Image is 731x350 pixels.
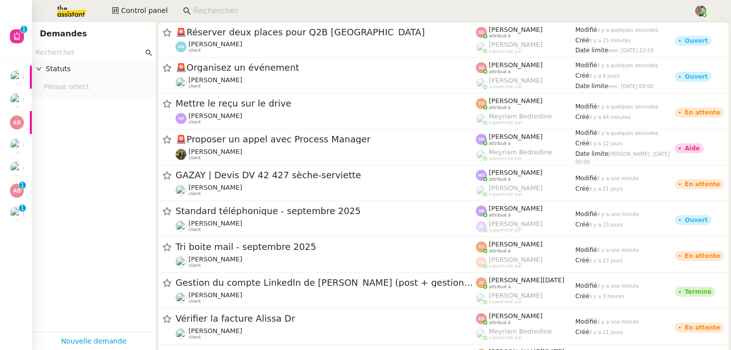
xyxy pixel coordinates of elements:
img: svg [476,62,487,73]
span: il y a quelques secondes [597,27,658,33]
span: Créé [575,140,589,147]
app-user-detailed-label: client [176,112,476,125]
span: il y a une minute [597,283,639,289]
span: attribué à [489,284,511,290]
span: il y a une minute [597,176,639,181]
img: users%2FoFdbodQ3TgNoWt9kP3GXAs5oaCq1%2Favatar%2Fprofile-pic.png [476,78,487,89]
span: suppervisé par [489,228,522,233]
span: GAZAY | Devis DV 42 427 sèche-serviette [176,171,476,180]
input: Rechercher [193,4,684,18]
span: [PERSON_NAME] [188,327,242,335]
div: Statuts [32,59,156,79]
span: il y a une minute [597,319,639,325]
span: il y a 23 jours [589,222,623,228]
span: attribué à [489,105,511,111]
app-user-label: suppervisé par [476,292,575,305]
span: 🚨 [176,134,186,144]
span: attribué à [489,69,511,75]
span: suppervisé par [489,299,522,305]
span: [PERSON_NAME] [489,184,543,192]
span: attribué à [489,33,511,39]
span: Créé [575,257,589,264]
span: il y a une minute [597,247,639,253]
span: client [188,119,201,125]
span: [PERSON_NAME] [489,205,543,212]
nz-badge-sup: 1 [19,182,26,189]
span: [PERSON_NAME] [188,40,242,48]
nz-page-header-title: Demandes [40,27,87,41]
span: il y a quelques secondes [597,130,658,136]
span: [PERSON_NAME] [489,61,543,69]
span: client [188,227,201,233]
span: Date limite [575,150,608,157]
span: [PERSON_NAME] [188,76,242,84]
img: svg [476,98,487,109]
span: Meyriam Bedredine [489,148,552,156]
span: client [188,263,201,268]
input: Rechercher [35,47,143,58]
app-user-label: suppervisé par [476,184,575,197]
span: Modifié [575,129,597,136]
app-user-detailed-label: client [176,40,476,53]
span: client [188,299,201,304]
app-user-detailed-label: client [176,255,476,268]
div: Aide [685,145,700,151]
div: Ouvert [685,217,708,223]
app-user-label: suppervisé par [476,113,575,125]
span: Gestion du compte LinkedIn de [PERSON_NAME] (post + gestion messages) - 24 septembre 2025 [176,278,476,287]
span: [PERSON_NAME][DATE] [489,276,564,284]
span: Date limite [575,83,608,90]
span: il y a 44 minutes [589,115,631,120]
img: svg [476,134,487,145]
img: users%2FaellJyylmXSg4jqeVbanehhyYJm1%2Favatar%2Fprofile-pic%20(4).png [476,114,487,124]
app-user-label: suppervisé par [476,220,575,233]
span: attribué à [489,248,511,254]
span: [PERSON_NAME] [188,220,242,227]
span: Créé [575,37,589,44]
span: [PERSON_NAME] [489,169,543,176]
span: Modifié [575,103,597,110]
span: il y a 21 jours [589,330,623,335]
img: users%2F0zQGGmvZECeMseaPawnreYAQQyS2%2Favatar%2Feddadf8a-b06f-4db9-91c4-adeed775bb0f [176,328,186,339]
span: [PERSON_NAME] [489,292,543,299]
div: Ouvert [685,38,708,44]
span: client [188,155,201,161]
img: users%2FHIWaaSoTa5U8ssS5t403NQMyZZE3%2Favatar%2Fa4be050e-05fa-4f28-bbe7-e7e8e4788720 [10,138,24,152]
span: mer. [DATE] 23:59 [608,48,653,53]
span: 🚨 [176,62,186,73]
span: Meyriam Bedredine [489,328,552,335]
span: Modifié [575,175,597,182]
p: 1 [20,182,24,191]
span: client [188,191,201,197]
span: client [188,84,201,89]
app-user-label: suppervisé par [476,256,575,269]
img: users%2FAXgjBsdPtrYuxuZvIJjRexEdqnq2%2Favatar%2F1599931753966.jpeg [10,93,24,107]
span: Créé [575,329,589,336]
span: Créé [575,293,589,300]
div: Ouvert [685,74,708,80]
img: svg [476,27,487,38]
app-user-label: attribué à [476,61,575,74]
span: Modifié [575,62,597,69]
span: [PERSON_NAME] [489,97,543,105]
span: [PERSON_NAME] [188,184,242,191]
span: il y a 6 jours [589,73,620,79]
img: users%2FaellJyylmXSg4jqeVbanehhyYJm1%2Favatar%2Fprofile-pic%20(4).png [476,329,487,340]
app-user-label: attribué à [476,205,575,218]
app-user-label: suppervisé par [476,41,575,54]
span: Vérifier la facture Alissa Dr [176,314,476,323]
span: Modifié [575,211,597,218]
span: suppervisé par [489,263,522,269]
img: svg [176,113,186,124]
img: svg [10,116,24,129]
span: il y a 3 heures [589,294,625,299]
app-user-detailed-label: client [176,220,476,233]
app-user-detailed-label: client [176,291,476,304]
span: suppervisé par [489,156,522,161]
img: users%2F2TyHGbgGwwZcFhdWHiwf3arjzPD2%2Favatar%2F1545394186276.jpeg [176,185,186,196]
a: Nouvelle demande [61,336,127,347]
span: attribué à [489,177,511,182]
img: users%2FyQfMwtYgTqhRP2YHWHmG2s2LYaD3%2Favatar%2Fprofile-pic.png [476,185,487,196]
app-user-label: attribué à [476,169,575,182]
img: svg [476,241,487,252]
